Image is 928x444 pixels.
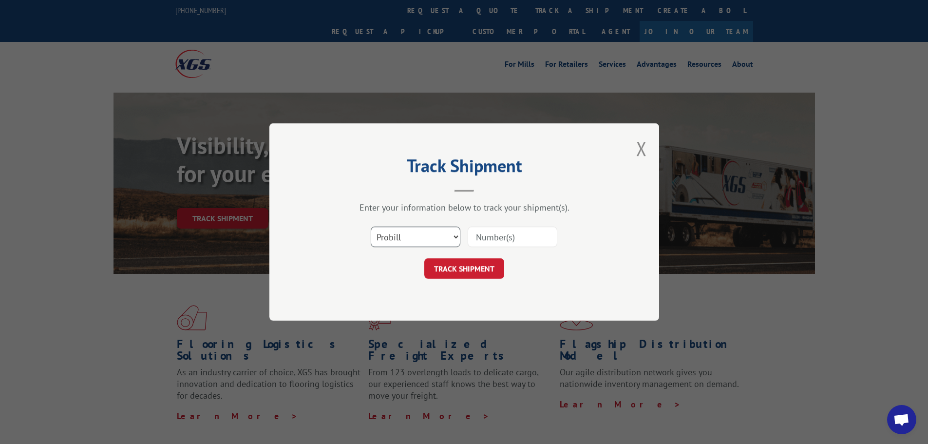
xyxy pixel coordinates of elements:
div: Open chat [887,405,916,434]
button: TRACK SHIPMENT [424,258,504,279]
input: Number(s) [468,227,557,247]
button: Close modal [636,135,647,161]
h2: Track Shipment [318,159,610,177]
div: Enter your information below to track your shipment(s). [318,202,610,213]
